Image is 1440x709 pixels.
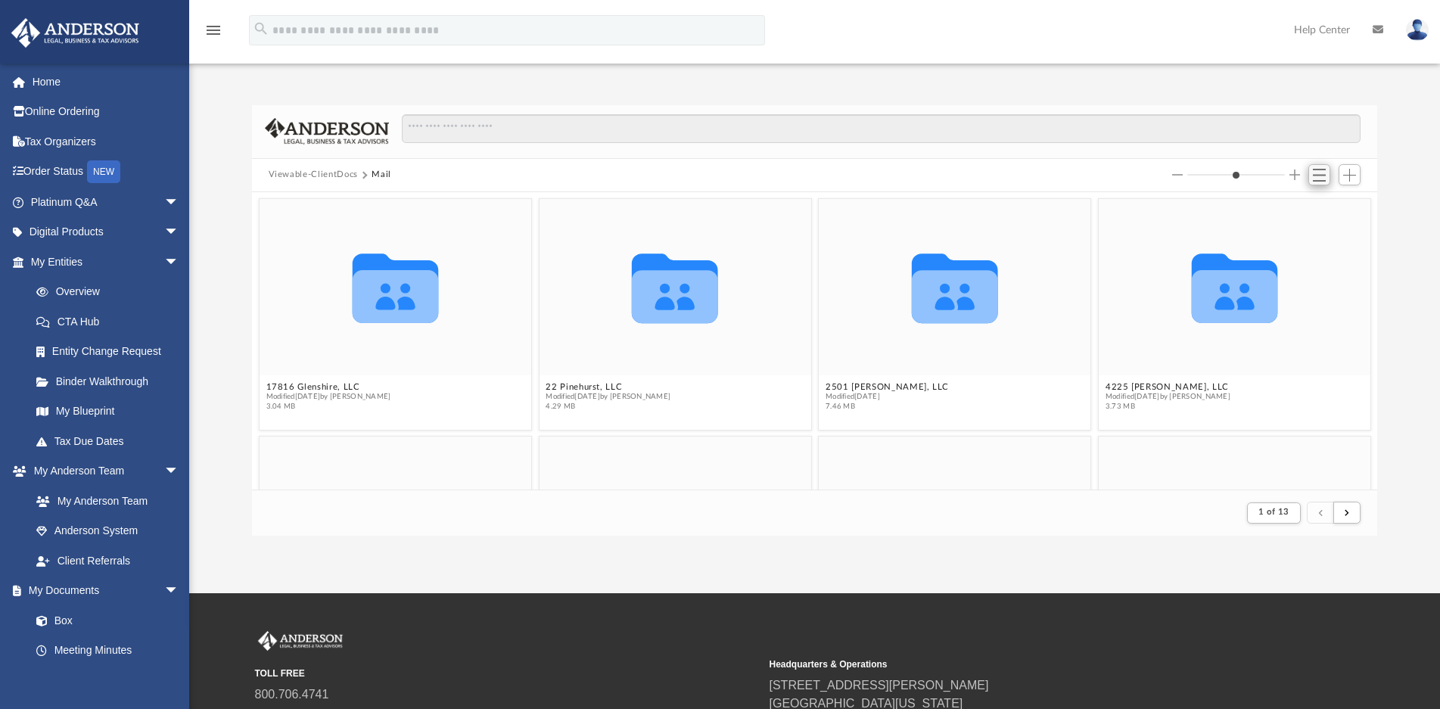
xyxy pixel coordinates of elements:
button: 1 of 13 [1247,502,1301,524]
a: Client Referrals [21,546,194,576]
a: CTA Hub [21,306,202,337]
div: NEW [87,160,120,183]
a: My Entitiesarrow_drop_down [11,247,202,277]
span: 7.46 MB [826,402,949,412]
a: Digital Productsarrow_drop_down [11,217,202,247]
a: Platinum Q&Aarrow_drop_down [11,187,202,217]
a: My Anderson Teamarrow_drop_down [11,456,194,487]
small: TOLL FREE [255,667,759,680]
span: Modified [DATE] by [PERSON_NAME] [1106,391,1230,401]
button: 22 Pinehurst, LLC [546,381,670,391]
span: Modified [DATE] by [PERSON_NAME] [546,391,670,401]
a: Home [11,67,202,97]
button: Decrease column size [1172,169,1183,180]
button: Mail [372,168,391,182]
button: Add [1339,164,1361,185]
span: 3.73 MB [1106,402,1230,412]
span: arrow_drop_down [164,187,194,218]
a: Tax Organizers [11,126,202,157]
a: Binder Walkthrough [21,366,202,396]
a: Tax Due Dates [21,426,202,456]
input: Search files and folders [402,114,1361,143]
span: arrow_drop_down [164,217,194,248]
a: Box [21,605,187,636]
small: Headquarters & Operations [770,658,1274,671]
a: Overview [21,277,202,307]
button: Increase column size [1289,169,1300,180]
span: arrow_drop_down [164,247,194,278]
span: Modified [DATE] by [PERSON_NAME] [266,391,390,401]
span: arrow_drop_down [164,456,194,487]
span: arrow_drop_down [164,576,194,607]
a: 800.706.4741 [255,688,329,701]
button: Viewable-ClientDocs [269,168,358,182]
a: My Anderson Team [21,486,187,516]
a: Online Ordering [11,97,202,127]
img: Anderson Advisors Platinum Portal [255,631,346,651]
a: My Blueprint [21,396,194,427]
a: Meeting Minutes [21,636,194,666]
i: search [253,20,269,37]
input: Column size [1187,169,1285,180]
img: Anderson Advisors Platinum Portal [7,18,144,48]
button: 17816 Glenshire, LLC [266,381,390,391]
button: 4225 [PERSON_NAME], LLC [1106,381,1230,391]
a: [STREET_ADDRESS][PERSON_NAME] [770,679,989,692]
span: 4.29 MB [546,402,670,412]
button: Switch to List View [1308,164,1331,185]
a: menu [204,29,222,39]
img: User Pic [1406,19,1429,41]
span: 1 of 13 [1258,508,1289,516]
span: Modified [DATE] [826,391,949,401]
a: Order StatusNEW [11,157,202,188]
a: Entity Change Request [21,337,202,367]
div: grid [252,192,1378,490]
button: 2501 [PERSON_NAME], LLC [826,381,949,391]
i: menu [204,21,222,39]
a: Anderson System [21,516,194,546]
a: My Documentsarrow_drop_down [11,576,194,606]
span: 3.04 MB [266,402,390,412]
